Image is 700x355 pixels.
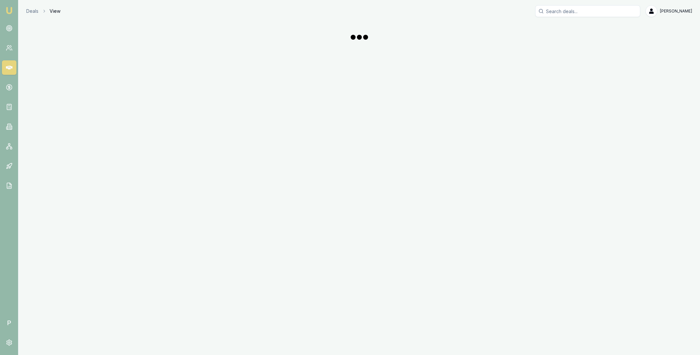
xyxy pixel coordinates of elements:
img: emu-icon-u.png [5,7,13,14]
input: Search deals [535,5,640,17]
span: View [50,8,60,14]
nav: breadcrumb [26,8,60,14]
span: P [2,316,16,330]
span: [PERSON_NAME] [660,9,692,14]
a: Deals [26,8,38,14]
